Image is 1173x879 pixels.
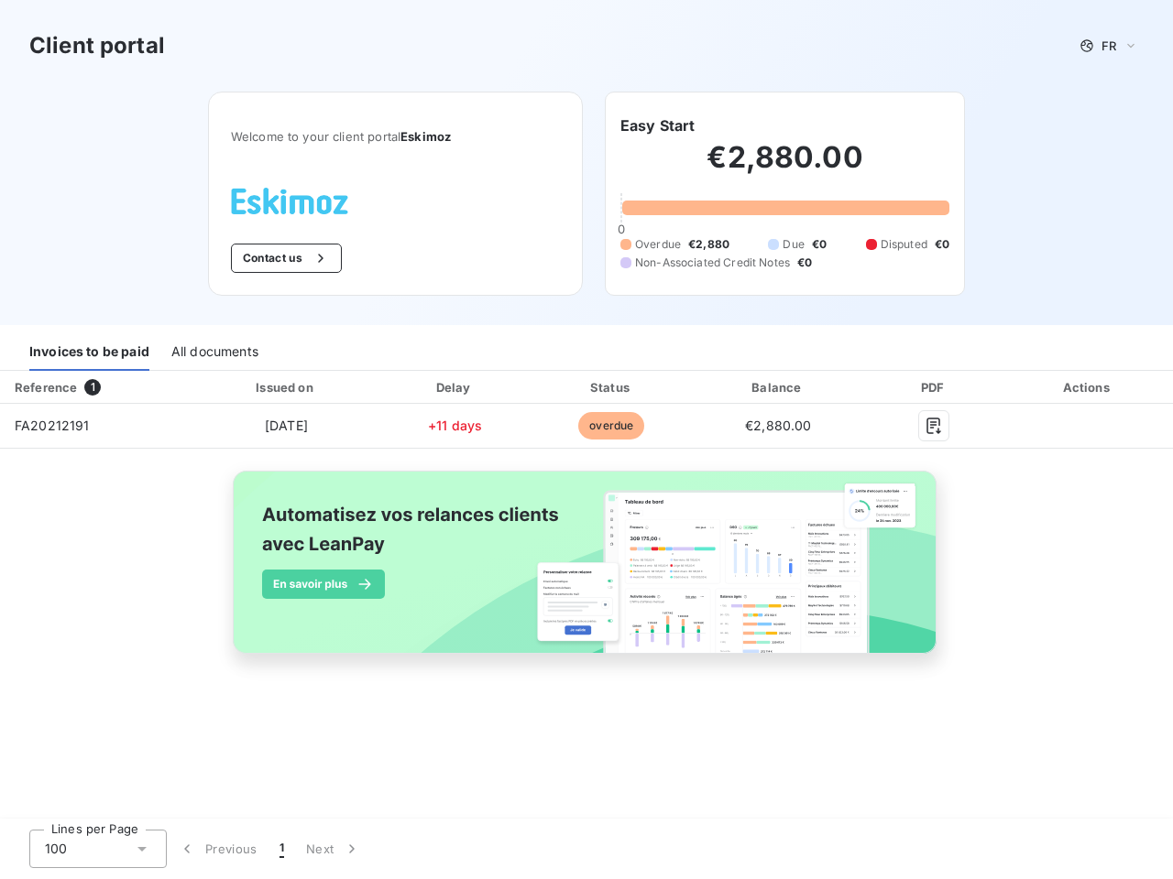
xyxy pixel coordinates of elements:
span: €0 [812,236,827,253]
button: Previous [167,830,269,868]
span: overdue [578,412,644,439]
span: FA20212191 [15,418,90,433]
span: Disputed [881,236,927,253]
span: 0 [618,222,625,236]
div: Invoices to be paid [29,332,149,371]
div: All documents [171,332,258,371]
h3: Client portal [29,29,165,62]
h6: Easy Start [620,114,696,136]
div: Actions [1006,378,1169,396]
span: Due [783,236,804,253]
div: Issued on [198,378,375,396]
div: Delay [382,378,528,396]
span: 1 [280,840,284,858]
span: 1 [84,379,101,396]
img: banner [216,460,957,685]
button: 1 [269,830,295,868]
button: Next [295,830,372,868]
span: €2,880 [688,236,729,253]
span: €0 [935,236,949,253]
span: Eskimoz [400,129,451,144]
button: Contact us [231,244,342,273]
span: +11 days [428,418,482,433]
span: Overdue [635,236,681,253]
span: FR [1102,38,1116,53]
span: Non-Associated Credit Notes [635,255,790,271]
span: [DATE] [265,418,308,433]
div: PDF [869,378,999,396]
img: Company logo [231,188,348,214]
span: €0 [797,255,812,271]
h2: €2,880.00 [620,139,949,194]
span: 100 [45,840,67,858]
span: Welcome to your client portal [231,129,560,144]
div: Balance [696,378,862,396]
div: Status [535,378,687,396]
div: Reference [15,380,77,395]
span: €2,880.00 [745,418,811,433]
